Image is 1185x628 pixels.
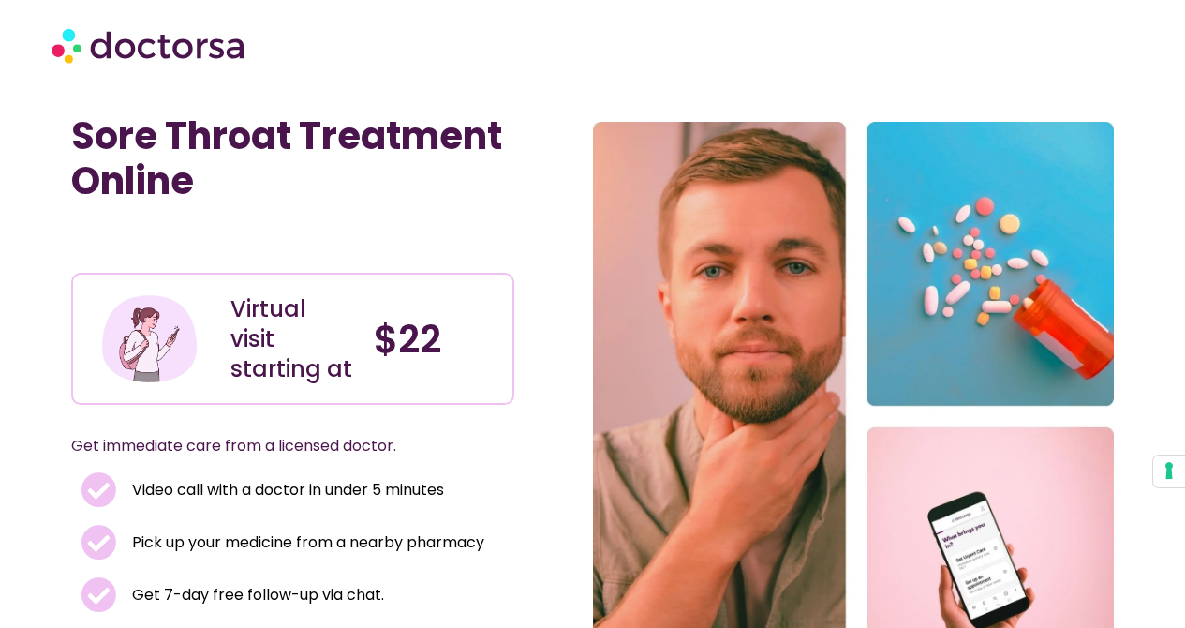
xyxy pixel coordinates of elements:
[71,113,514,203] h1: Sore Throat Treatment Online
[1153,456,1185,487] button: Your consent preferences for tracking technologies
[230,294,355,384] div: Virtual visit starting at
[374,317,498,362] h4: $22
[81,232,362,254] iframe: Customer reviews powered by Trustpilot
[127,477,444,503] span: Video call with a doctor in under 5 minutes
[99,289,199,388] img: Illustration depicting a young woman in a casual outfit, engaged with her smartphone. She has a p...
[71,433,469,459] p: Get immediate care from a licensed doctor.
[127,582,384,608] span: Get 7-day free follow-up via chat.
[127,530,484,556] span: Pick up your medicine from a nearby pharmacy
